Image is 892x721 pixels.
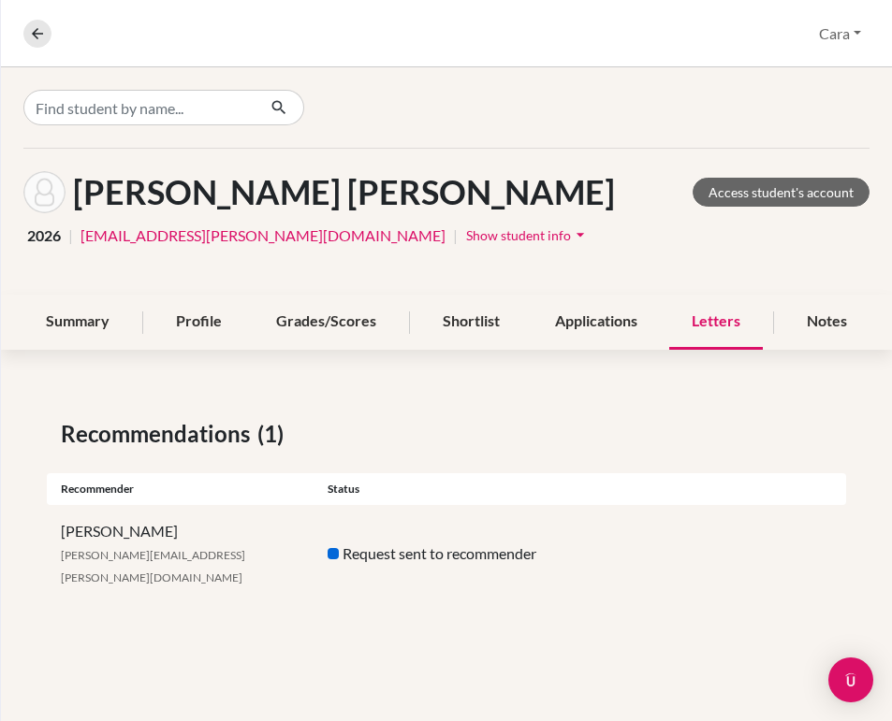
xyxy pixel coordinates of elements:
[465,221,591,250] button: Show student infoarrow_drop_down
[571,225,590,244] i: arrow_drop_down
[828,657,873,702] div: Open Intercom Messenger
[314,542,580,565] div: Request sent to recommender
[254,295,399,350] div: Grades/Scores
[466,227,571,243] span: Show student info
[533,295,660,350] div: Applications
[154,295,244,350] div: Profile
[811,16,870,51] button: Cara
[80,224,446,247] a: [EMAIL_ADDRESS][PERSON_NAME][DOMAIN_NAME]
[68,224,73,247] span: |
[61,548,245,584] span: [PERSON_NAME][EMAIL_ADDRESS][PERSON_NAME][DOMAIN_NAME]
[47,520,314,587] div: [PERSON_NAME]
[314,481,580,497] div: Status
[47,481,314,497] div: Recommender
[23,295,132,350] div: Summary
[693,178,870,207] a: Access student's account
[669,295,763,350] div: Letters
[784,295,870,350] div: Notes
[73,172,615,212] h1: [PERSON_NAME] [PERSON_NAME]
[23,171,66,213] img: Andres Velásquez Piloña's avatar
[453,224,458,247] span: |
[61,417,257,451] span: Recommendations
[27,224,61,247] span: 2026
[420,295,522,350] div: Shortlist
[257,417,291,451] span: (1)
[23,90,256,125] input: Find student by name...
